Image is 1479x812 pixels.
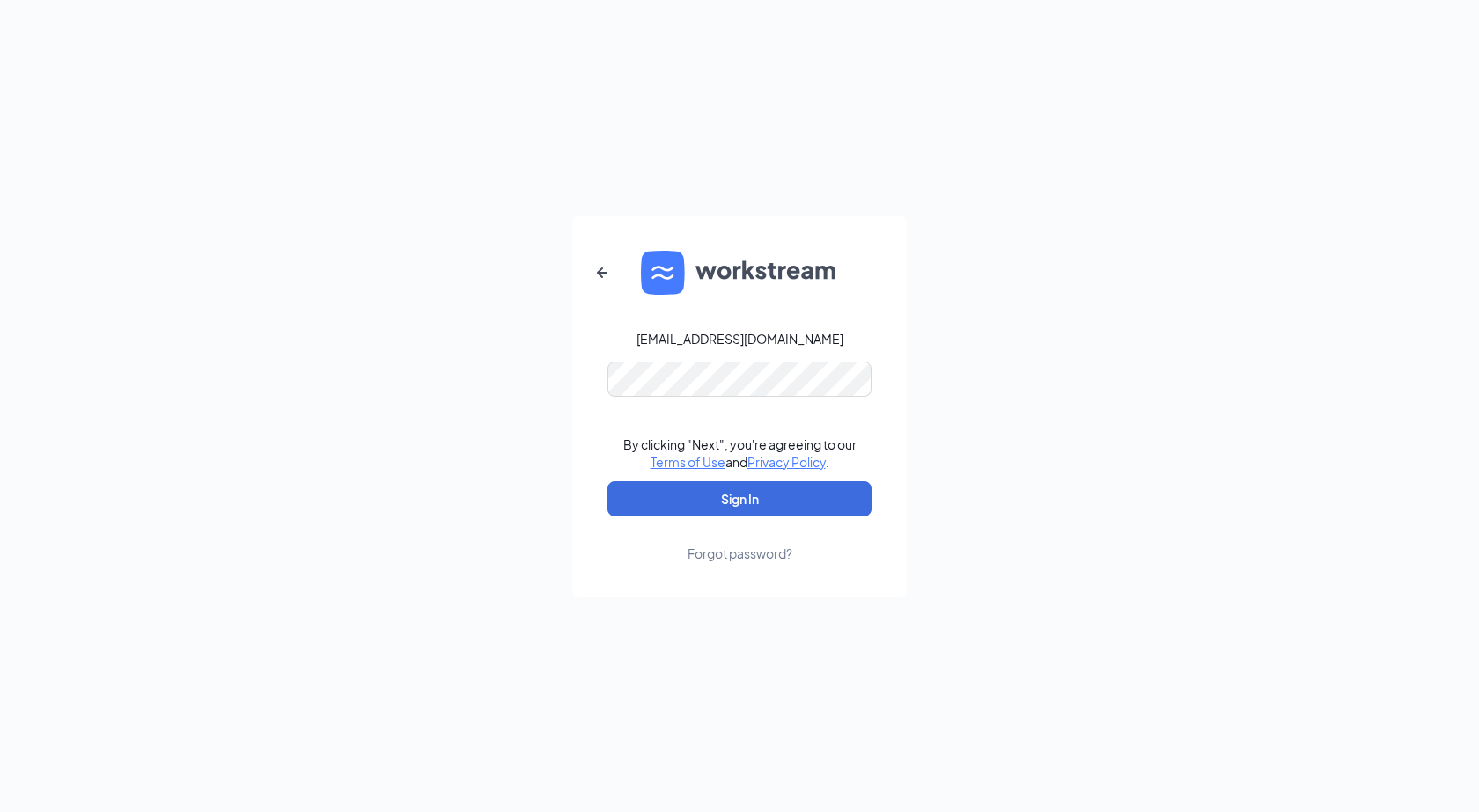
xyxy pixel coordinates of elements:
[623,435,857,471] div: By clicking "Next", you're agreeing to our and .
[688,545,792,562] div: Forgot password?
[636,330,843,347] div: [EMAIL_ADDRESS][DOMAIN_NAME]
[581,252,623,294] button: ArrowLeftNew
[688,516,792,562] a: Forgot password?
[641,251,838,295] img: WS logo and Workstream text
[592,262,613,283] svg: ArrowLeftNew
[747,454,826,470] a: Privacy Policy
[651,454,725,470] a: Terms of Use
[607,481,872,516] button: Sign In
